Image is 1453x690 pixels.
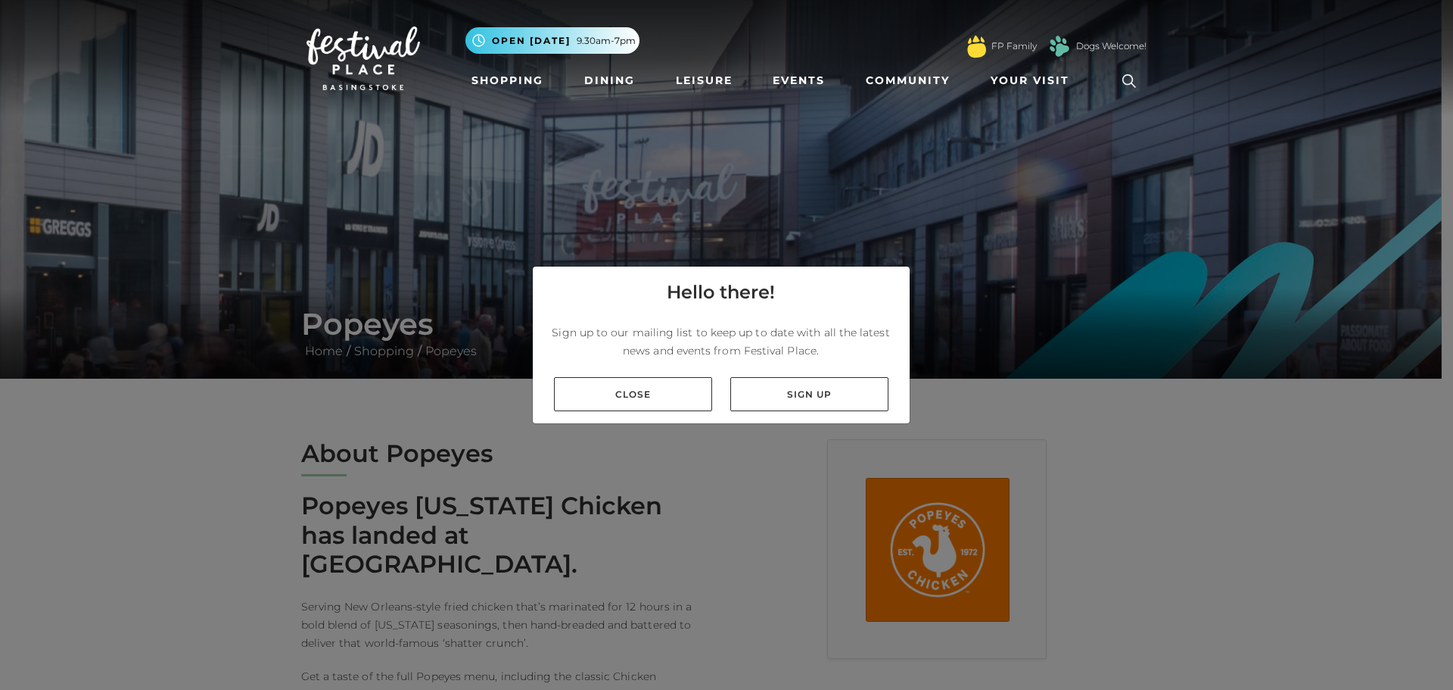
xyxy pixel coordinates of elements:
[554,377,712,411] a: Close
[465,67,549,95] a: Shopping
[991,39,1037,53] a: FP Family
[767,67,831,95] a: Events
[860,67,956,95] a: Community
[1076,39,1147,53] a: Dogs Welcome!
[306,27,420,90] img: Festival Place Logo
[545,323,898,360] p: Sign up to our mailing list to keep up to date with all the latest news and events from Festival ...
[492,34,571,48] span: Open [DATE]
[670,67,739,95] a: Leisure
[465,27,639,54] button: Open [DATE] 9.30am-7pm
[991,73,1069,89] span: Your Visit
[667,279,775,306] h4: Hello there!
[985,67,1083,95] a: Your Visit
[730,377,888,411] a: Sign up
[577,34,636,48] span: 9.30am-7pm
[578,67,641,95] a: Dining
